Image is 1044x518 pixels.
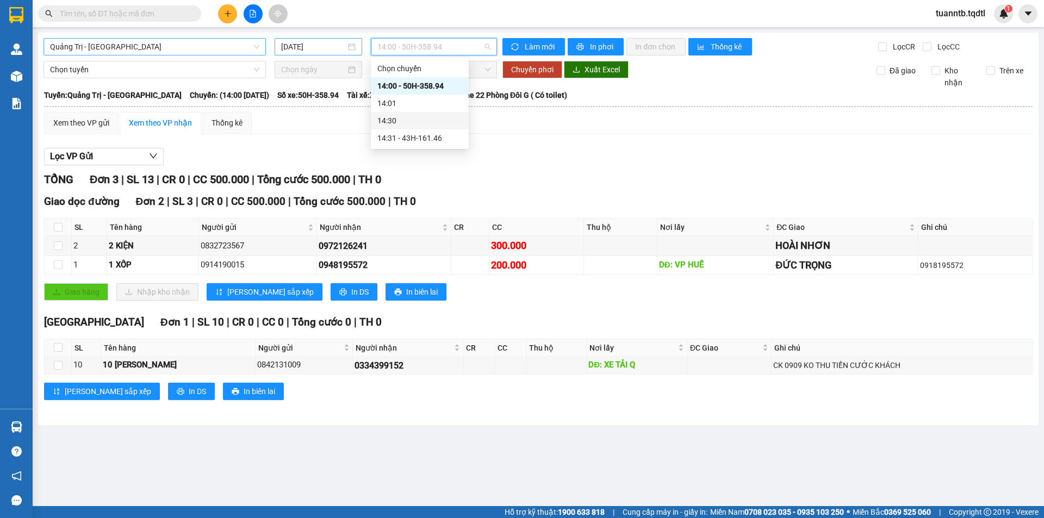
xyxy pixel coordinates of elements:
span: | [121,173,124,186]
span: Thống kê [711,41,743,53]
span: tuanntb.tqdtl [927,7,994,20]
span: Hỗ trợ kỹ thuật: [505,506,605,518]
span: CC 0 [262,316,284,328]
button: syncLàm mới [502,38,565,55]
span: message [11,495,22,505]
span: | [287,316,289,328]
button: uploadGiao hàng [44,283,108,301]
strong: 1900 633 818 [558,508,605,516]
button: bar-chartThống kê [688,38,752,55]
div: 14:00 - 50H-358.94 [377,80,462,92]
sup: 1 [1005,5,1012,13]
span: CR 0 [162,173,185,186]
span: Lọc CC [933,41,961,53]
div: 0972126241 [319,239,449,253]
div: 300.000 [491,238,582,253]
span: TH 0 [359,316,382,328]
div: Chọn chuyến [377,63,462,74]
span: printer [232,388,239,396]
span: | [939,506,941,518]
div: Xem theo VP nhận [129,117,192,129]
span: CC 500.000 [231,195,285,208]
span: printer [576,43,586,52]
strong: 0708 023 035 - 0935 103 250 [744,508,844,516]
th: Ghi chú [772,339,1033,357]
button: printerIn DS [168,383,215,400]
span: Tổng cước 500.000 [257,173,350,186]
input: Chọn ngày [281,64,346,76]
button: sort-ascending[PERSON_NAME] sắp xếp [207,283,322,301]
span: copyright [984,508,991,516]
img: warehouse-icon [11,43,22,55]
span: | [252,173,254,186]
div: Xem theo VP gửi [53,117,109,129]
span: Đơn 2 [136,195,165,208]
span: [PERSON_NAME] sắp xếp [65,385,151,397]
span: | [188,173,190,186]
span: Kho nhận [940,65,978,89]
img: solution-icon [11,98,22,109]
span: ĐC Giao [776,221,907,233]
button: downloadNhập kho nhận [116,283,198,301]
span: Tài xế: XE 35894 [347,89,402,101]
span: Nơi lấy [589,342,676,354]
span: In phơi [590,41,615,53]
span: down [149,152,158,160]
span: CR 0 [201,195,223,208]
span: Lọc CR [888,41,917,53]
span: caret-down [1023,9,1033,18]
span: SL 10 [197,316,224,328]
button: file-add [244,4,263,23]
span: TH 0 [394,195,416,208]
span: aim [274,10,282,17]
span: Người gửi [258,342,341,354]
button: Chuyển phơi [502,61,562,78]
span: Chọn tuyến [50,61,259,78]
th: SL [72,339,101,357]
span: Tổng cước 0 [292,316,351,328]
span: Trên xe [995,65,1028,77]
th: CR [463,339,495,357]
span: printer [339,288,347,297]
button: caret-down [1018,4,1037,23]
span: printer [177,388,184,396]
span: search [45,10,53,17]
span: CR 0 [232,316,254,328]
div: 0334399152 [355,359,461,372]
div: 14:31 - 43H-161.46 [377,132,462,144]
span: sort-ascending [53,388,60,396]
span: TH 0 [358,173,381,186]
span: 14:00 - 50H-358.94 [377,39,490,55]
span: | [388,195,391,208]
th: Thu hộ [526,339,587,357]
div: 1 [73,259,105,272]
div: 0914190015 [201,259,315,272]
div: HOÀI NHƠN [775,238,916,253]
div: 0842131009 [257,359,351,372]
span: Cung cấp máy in - giấy in: [623,506,707,518]
div: 14:01 [377,97,462,109]
button: printerIn biên lai [223,383,284,400]
span: In DS [351,286,369,298]
button: Lọc VP Gửi [44,148,164,165]
img: icon-new-feature [999,9,1009,18]
span: Người gửi [202,221,306,233]
span: Quảng Trị - Đà Lạt [50,39,259,55]
span: | [288,195,291,208]
span: sync [511,43,520,52]
span: | [353,173,356,186]
span: [GEOGRAPHIC_DATA] [44,316,144,328]
span: 1 [1006,5,1010,13]
span: SL 3 [172,195,193,208]
span: Đã giao [885,65,920,77]
th: CR [451,219,489,236]
th: Ghi chú [918,219,1033,236]
input: 12/08/2025 [281,41,346,53]
span: download [573,66,580,74]
span: Đơn 1 [160,316,189,328]
th: Thu hộ [584,219,657,236]
span: Miền Nam [710,506,844,518]
span: TỔNG [44,173,73,186]
button: printerIn DS [331,283,377,301]
span: | [613,506,614,518]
